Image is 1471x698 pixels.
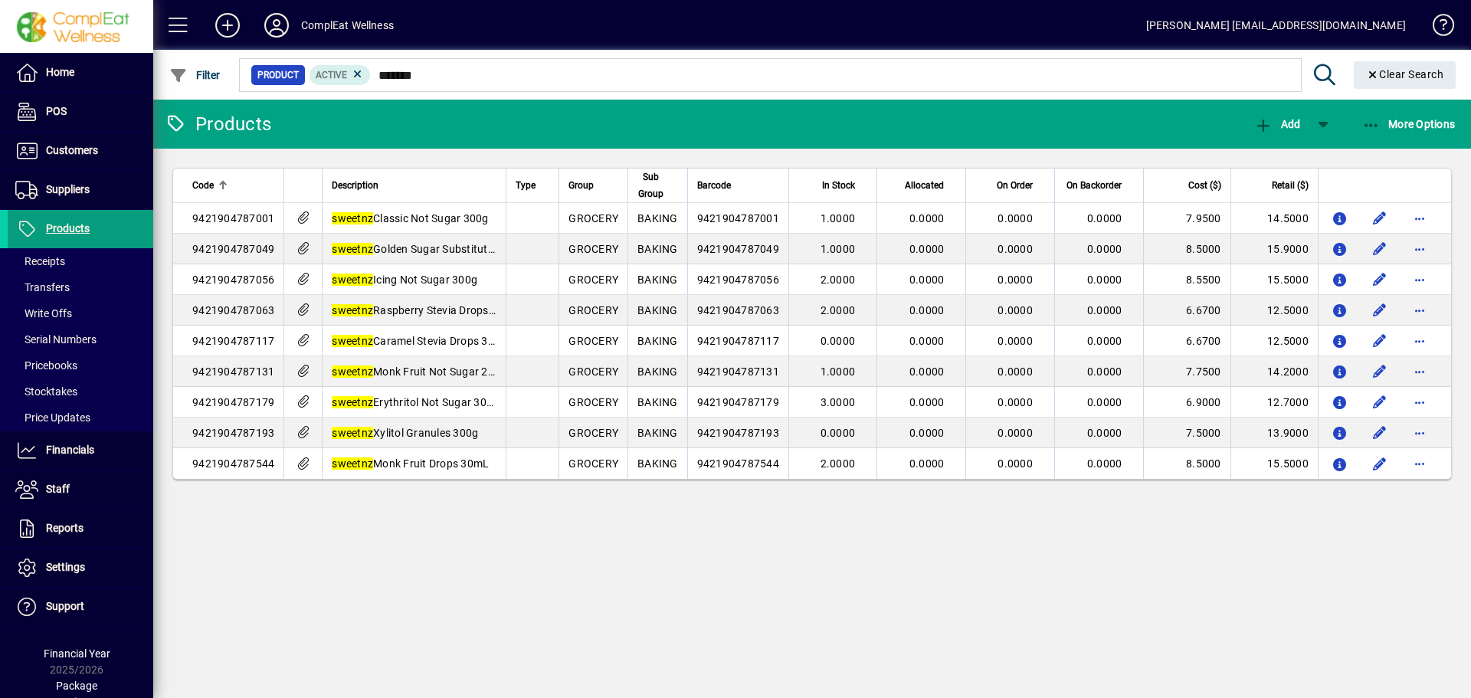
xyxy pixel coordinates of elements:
button: More options [1407,267,1432,292]
button: Edit [1368,390,1392,415]
span: 0.0000 [1087,457,1122,470]
button: Clear [1354,61,1456,89]
span: Icing Not Sugar 300g [332,274,477,286]
div: Barcode [697,177,779,194]
span: Raspberry Stevia Drops 30mL [332,304,519,316]
span: 0.0000 [1087,365,1122,378]
span: 9421904787131 [697,365,779,378]
a: Staff [8,470,153,509]
button: Edit [1368,237,1392,261]
span: Price Updates [15,411,90,424]
span: 9421904787544 [697,457,779,470]
span: Package [56,680,97,692]
span: Code [192,177,214,194]
td: 14.2000 [1230,356,1318,387]
span: 0.0000 [998,243,1033,255]
td: 12.5000 [1230,295,1318,326]
a: Write Offs [8,300,153,326]
span: GROCERY [568,457,618,470]
td: 13.9000 [1230,418,1318,448]
a: Serial Numbers [8,326,153,352]
a: Pricebooks [8,352,153,378]
span: 9421904787179 [192,396,274,408]
span: 0.0000 [909,212,945,224]
span: GROCERY [568,243,618,255]
div: ComplEat Wellness [301,13,394,38]
span: GROCERY [568,212,618,224]
button: More options [1407,451,1432,476]
span: Products [46,222,90,234]
span: 0.0000 [821,427,856,439]
span: 0.0000 [998,365,1033,378]
span: Reports [46,522,84,534]
a: Reports [8,510,153,548]
span: Suppliers [46,183,90,195]
span: 0.0000 [909,243,945,255]
span: Serial Numbers [15,333,97,346]
a: Stocktakes [8,378,153,405]
span: 0.0000 [909,396,945,408]
span: 1.0000 [821,212,856,224]
span: GROCERY [568,365,618,378]
em: sweetnz [332,457,373,470]
a: Support [8,588,153,626]
span: Receipts [15,255,65,267]
span: Add [1254,118,1300,130]
a: Home [8,54,153,92]
span: 0.0000 [1087,396,1122,408]
button: Edit [1368,298,1392,323]
div: Code [192,177,274,194]
span: 0.0000 [998,396,1033,408]
span: On Order [997,177,1033,194]
span: 9421904787544 [192,457,274,470]
td: 15.5000 [1230,448,1318,479]
span: 9421904787179 [697,396,779,408]
span: 0.0000 [1087,335,1122,347]
span: Group [568,177,594,194]
a: Transfers [8,274,153,300]
span: Barcode [697,177,731,194]
td: 8.5500 [1143,264,1230,295]
td: 15.9000 [1230,234,1318,264]
div: Products [165,112,271,136]
em: sweetnz [332,304,373,316]
div: Group [568,177,618,194]
td: 12.5000 [1230,326,1318,356]
div: Allocated [886,177,958,194]
span: BAKING [637,212,678,224]
a: Knowledge Base [1421,3,1452,53]
span: 0.0000 [1087,274,1122,286]
button: More options [1407,390,1432,415]
span: Financials [46,444,94,456]
span: GROCERY [568,335,618,347]
button: More options [1407,329,1432,353]
span: GROCERY [568,396,618,408]
button: Edit [1368,359,1392,384]
td: 7.7500 [1143,356,1230,387]
span: 1.0000 [821,365,856,378]
span: 9421904787063 [192,304,274,316]
span: POS [46,105,67,117]
span: 0.0000 [1087,427,1122,439]
span: Erythritol Not Sugar 300g [332,396,499,408]
span: 0.0000 [998,212,1033,224]
span: Active [316,70,347,80]
div: On Backorder [1064,177,1136,194]
span: 2.0000 [821,274,856,286]
span: Type [516,177,536,194]
span: 0.0000 [909,335,945,347]
span: Write Offs [15,307,72,320]
td: 7.9500 [1143,203,1230,234]
span: BAKING [637,304,678,316]
span: BAKING [637,457,678,470]
span: BAKING [637,427,678,439]
span: 9421904787063 [697,304,779,316]
span: Xylitol Granules 300g [332,427,478,439]
em: sweetnz [332,335,373,347]
span: GROCERY [568,427,618,439]
button: More options [1407,359,1432,384]
button: Profile [252,11,301,39]
a: POS [8,93,153,131]
span: BAKING [637,365,678,378]
span: 0.0000 [998,304,1033,316]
